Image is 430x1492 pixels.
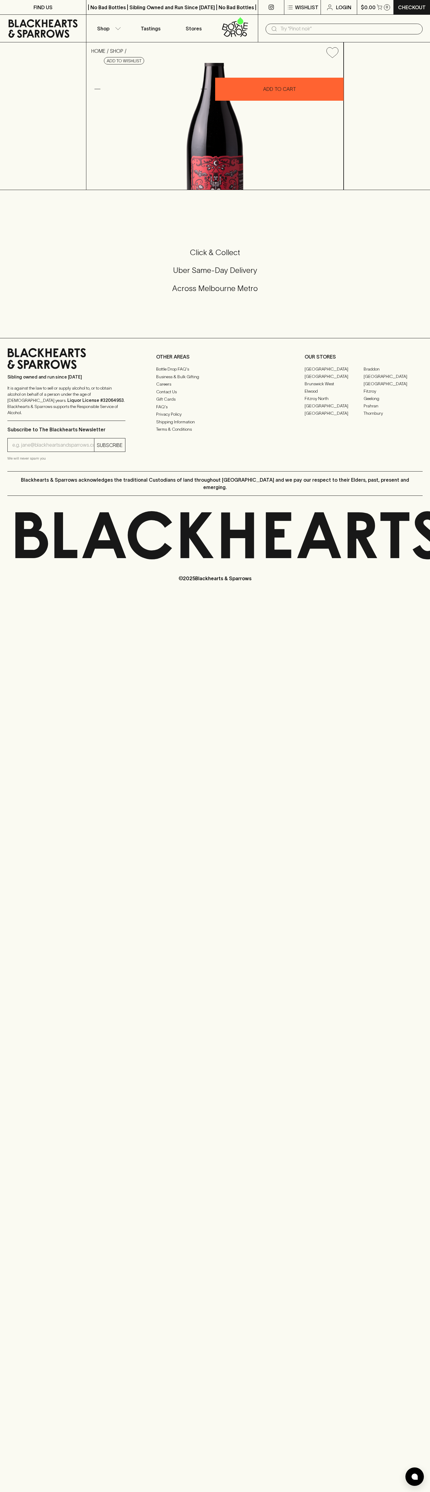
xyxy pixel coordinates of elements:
[156,403,274,410] a: FAQ's
[156,418,274,425] a: Shipping Information
[129,15,172,42] a: Tastings
[364,373,423,380] a: [GEOGRAPHIC_DATA]
[7,247,423,258] h5: Click & Collect
[364,410,423,417] a: Thornbury
[305,353,423,360] p: OUR STORES
[172,15,215,42] a: Stores
[141,25,160,32] p: Tastings
[7,374,125,380] p: Sibling owned and run since [DATE]
[305,395,364,402] a: Fitzroy North
[364,387,423,395] a: Fitzroy
[305,387,364,395] a: Elwood
[336,4,351,11] p: Login
[324,45,341,60] button: Add to wishlist
[156,373,274,380] a: Business & Bulk Gifting
[7,283,423,293] h5: Across Melbourne Metro
[7,265,423,275] h5: Uber Same-Day Delivery
[412,1474,418,1480] img: bubble-icon
[263,85,296,93] p: ADD TO CART
[295,4,318,11] p: Wishlist
[364,380,423,387] a: [GEOGRAPHIC_DATA]
[156,426,274,433] a: Terms & Conditions
[364,395,423,402] a: Geelong
[364,365,423,373] a: Braddon
[305,410,364,417] a: [GEOGRAPHIC_DATA]
[97,25,109,32] p: Shop
[94,438,125,452] button: SUBSCRIBE
[156,353,274,360] p: OTHER AREAS
[12,476,418,491] p: Blackhearts & Sparrows acknowledges the traditional Custodians of land throughout [GEOGRAPHIC_DAT...
[34,4,53,11] p: FIND US
[86,15,129,42] button: Shop
[305,373,364,380] a: [GEOGRAPHIC_DATA]
[186,25,202,32] p: Stores
[156,366,274,373] a: Bottle Drop FAQ's
[398,4,426,11] p: Checkout
[7,455,125,461] p: We will never spam you
[364,402,423,410] a: Prahran
[386,6,388,9] p: 0
[104,57,144,64] button: Add to wishlist
[12,440,94,450] input: e.g. jane@blackheartsandsparrows.com.au
[156,388,274,395] a: Contact Us
[110,48,123,54] a: SHOP
[97,441,123,449] p: SUBSCRIBE
[156,381,274,388] a: Careers
[7,223,423,326] div: Call to action block
[86,63,343,190] img: 40265.png
[305,365,364,373] a: [GEOGRAPHIC_DATA]
[7,426,125,433] p: Subscribe to The Blackhearts Newsletter
[280,24,418,34] input: Try "Pinot noir"
[305,402,364,410] a: [GEOGRAPHIC_DATA]
[91,48,105,54] a: HOME
[215,78,344,101] button: ADD TO CART
[156,396,274,403] a: Gift Cards
[361,4,376,11] p: $0.00
[156,411,274,418] a: Privacy Policy
[305,380,364,387] a: Brunswick West
[67,398,124,403] strong: Liquor License #32064953
[7,385,125,416] p: It is against the law to sell or supply alcohol to, or to obtain alcohol on behalf of a person un...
